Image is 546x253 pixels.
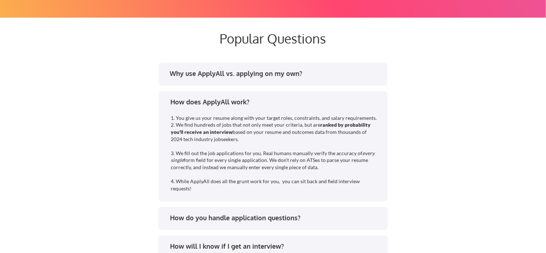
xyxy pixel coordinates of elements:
strong: ranked by probability you'll receive an interview [171,122,372,135]
div: How do you handle application questions? [170,214,381,223]
div: Popular Questions [101,31,446,46]
div: How does ApplyAll work? [170,98,381,107]
div: 1. You give us your resume along with your target roles, constraints, and salary requirements. 2.... [171,115,378,193]
div: Why use ApplyAll vs. applying on my own? [170,69,381,78]
div: How will I know if I get an interview? [170,242,381,251]
em: every single [171,150,376,164]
